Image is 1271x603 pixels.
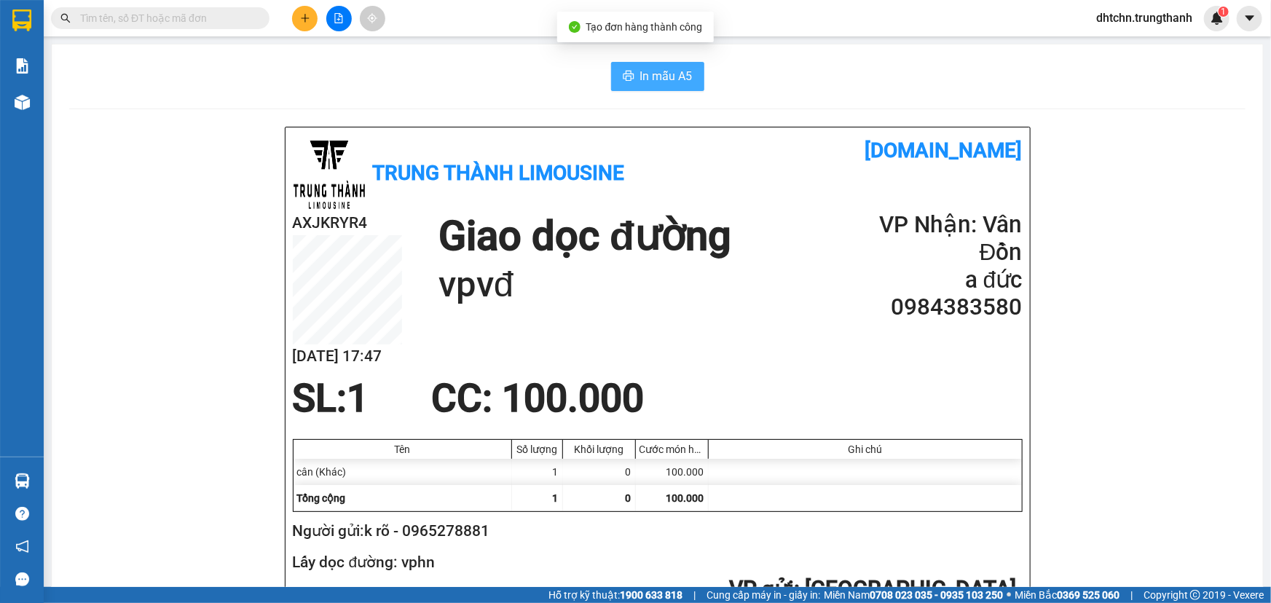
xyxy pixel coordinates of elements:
strong: 0708 023 035 - 0935 103 250 [870,589,1003,601]
sup: 1 [1219,7,1229,17]
span: Hỗ trợ kỹ thuật: [548,587,682,603]
img: logo-vxr [12,9,31,31]
span: 0 [626,492,631,504]
span: aim [367,13,377,23]
div: CC : 100.000 [422,377,653,420]
h2: Người gửi: k rõ - 0965278881 [293,519,1017,543]
input: Tìm tên, số ĐT hoặc mã đơn [80,10,252,26]
img: solution-icon [15,58,30,74]
b: [DOMAIN_NAME] [865,138,1023,162]
div: cân (Khác) [294,459,512,485]
h2: a đức [847,267,1022,294]
span: search [60,13,71,23]
h2: AXJKRYR4 [293,211,402,235]
h2: VP Nhận: Vân Đồn [847,211,1022,267]
span: file-add [334,13,344,23]
span: dhtchn.trungthanh [1085,9,1204,27]
span: caret-down [1243,12,1256,25]
span: Miền Nam [824,587,1003,603]
span: printer [623,70,634,84]
span: Tạo đơn hàng thành công [586,21,703,33]
button: printerIn mẫu A5 [611,62,704,91]
button: plus [292,6,318,31]
span: In mẫu A5 [640,67,693,85]
div: 1 [512,459,563,485]
span: 100.000 [666,492,704,504]
img: warehouse-icon [15,95,30,110]
button: caret-down [1237,6,1262,31]
span: ⚪️ [1007,592,1011,598]
div: 0 [563,459,636,485]
span: copyright [1190,590,1200,600]
span: 1 [347,376,369,421]
img: logo.jpg [293,138,366,211]
span: question-circle [15,507,29,521]
span: message [15,572,29,586]
div: Cước món hàng [640,444,704,455]
div: Tên [297,444,508,455]
span: | [1130,587,1133,603]
span: 1 [553,492,559,504]
div: 100.000 [636,459,709,485]
strong: 1900 633 818 [620,589,682,601]
div: Ghi chú [712,444,1018,455]
img: icon-new-feature [1211,12,1224,25]
h2: Lấy dọc đường: vphn [293,551,1017,575]
h1: Giao dọc đường [438,211,731,261]
img: warehouse-icon [15,473,30,489]
span: Miền Bắc [1015,587,1119,603]
div: Khối lượng [567,444,631,455]
span: plus [300,13,310,23]
span: Cung cấp máy in - giấy in: [707,587,820,603]
span: | [693,587,696,603]
span: VP gửi [730,576,795,602]
button: aim [360,6,385,31]
h2: [DATE] 17:47 [293,344,402,368]
h2: 0984383580 [847,293,1022,321]
span: notification [15,540,29,553]
strong: 0369 525 060 [1057,589,1119,601]
span: Tổng cộng [297,492,346,504]
span: 1 [1221,7,1226,17]
span: check-circle [569,21,581,33]
b: Trung Thành Limousine [373,161,625,185]
h1: vpvđ [438,261,731,308]
button: file-add [326,6,352,31]
div: Số lượng [516,444,559,455]
span: SL: [293,376,347,421]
